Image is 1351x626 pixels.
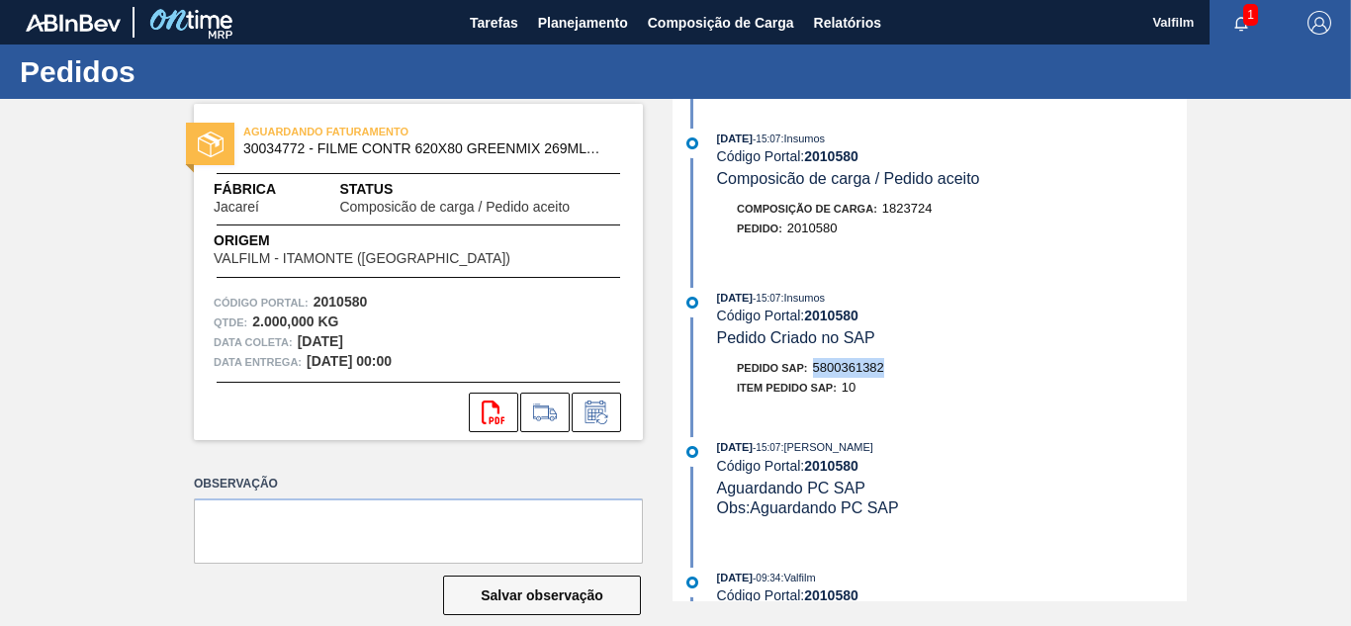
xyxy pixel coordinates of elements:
[1210,9,1273,37] button: Notificações
[572,393,621,432] div: Informar alteração no pedido
[717,148,1187,164] div: Código Portal:
[214,332,293,352] span: Data coleta:
[780,572,815,583] span: : Valfilm
[717,572,753,583] span: [DATE]
[717,458,1187,474] div: Código Portal:
[804,308,858,323] strong: 2010580
[520,393,570,432] div: Ir para Composição de Carga
[787,221,838,235] span: 2010580
[780,133,825,144] span: : Insumos
[753,134,780,144] span: - 15:07
[214,179,321,200] span: Fábrica
[717,587,1187,603] div: Código Portal:
[198,132,224,157] img: status
[214,313,247,332] span: Qtde :
[717,499,899,516] span: Obs: Aguardando PC SAP
[20,60,371,83] h1: Pedidos
[737,223,782,234] span: Pedido :
[686,297,698,309] img: atual
[314,294,368,310] strong: 2010580
[737,362,808,374] span: Pedido SAP:
[717,170,980,187] span: Composicão de carga / Pedido aceito
[243,122,520,141] span: AGUARDANDO FATURAMENTO
[214,251,510,266] span: VALFILM - ITAMONTE ([GEOGRAPHIC_DATA])
[686,446,698,458] img: atual
[753,442,780,453] span: - 15:07
[252,313,338,329] strong: 2.000,000 KG
[753,293,780,304] span: - 15:07
[243,141,602,156] span: 30034772 - FILME CONTR 620X80 GREENMIX 269ML HO
[1243,4,1258,26] span: 1
[469,393,518,432] div: Abrir arquivo PDF
[737,203,877,215] span: Composição de Carga :
[813,360,884,375] span: 5800361382
[717,292,753,304] span: [DATE]
[780,292,825,304] span: : Insumos
[717,441,753,453] span: [DATE]
[686,137,698,149] img: atual
[214,293,309,313] span: Código Portal:
[26,14,121,32] img: TNhmsLtSVTkK8tSr43FrP2fwEKptu5GPRR3wAAAABJRU5ErkJggg==
[470,11,518,35] span: Tarefas
[882,201,933,216] span: 1823724
[648,11,794,35] span: Composição de Carga
[307,353,392,369] strong: [DATE] 00:00
[538,11,628,35] span: Planejamento
[780,441,873,453] span: : [PERSON_NAME]
[214,230,567,251] span: Origem
[814,11,881,35] span: Relatórios
[298,333,343,349] strong: [DATE]
[214,352,302,372] span: Data entrega:
[717,480,865,496] span: Aguardando PC SAP
[443,576,641,615] button: Salvar observação
[686,577,698,588] img: atual
[737,382,837,394] span: Item pedido SAP:
[842,380,856,395] span: 10
[339,179,623,200] span: Status
[717,133,753,144] span: [DATE]
[717,308,1187,323] div: Código Portal:
[804,148,858,164] strong: 2010580
[753,573,780,583] span: - 09:34
[339,200,570,215] span: Composicão de carga / Pedido aceito
[214,200,259,215] span: Jacareí
[804,458,858,474] strong: 2010580
[717,329,875,346] span: Pedido Criado no SAP
[1307,11,1331,35] img: Logout
[194,470,643,498] label: Observação
[804,587,858,603] strong: 2010580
